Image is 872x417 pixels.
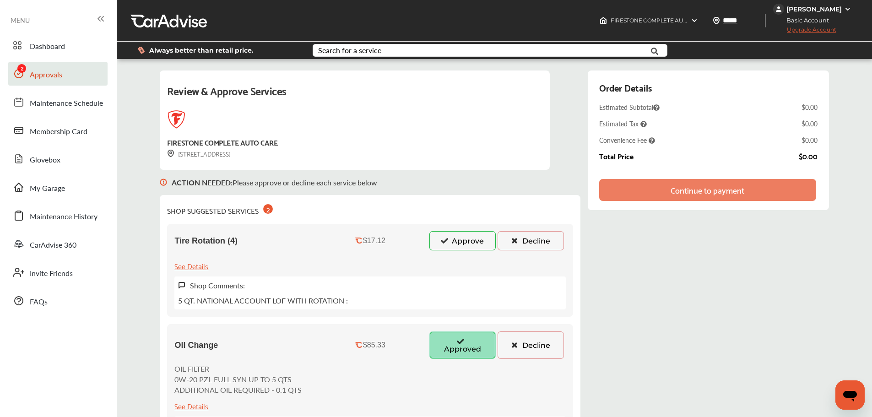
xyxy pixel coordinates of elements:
div: Review & Approve Services [167,81,542,110]
div: $0.00 [802,135,818,145]
div: See Details [174,400,208,412]
img: WGsFRI8htEPBVLJbROoPRyZpYNWhNONpIPPETTm6eUC0GeLEiAAAAAElFTkSuQmCC [844,5,851,13]
div: [PERSON_NAME] [786,5,842,13]
span: Invite Friends [30,268,73,280]
div: See Details [174,260,208,272]
span: Estimated Subtotal [599,103,660,112]
span: Tire Rotation (4) [174,236,238,246]
div: Order Details [599,80,652,95]
span: FIRESTONE COMPLETE AUTO CARE , [GEOGRAPHIC_DATA] [GEOGRAPHIC_DATA] , MO 63367 [611,17,856,24]
div: 2 [263,204,273,214]
span: Upgrade Account [773,26,836,38]
span: Estimated Tax [599,119,647,128]
p: 0W-20 PZL FULL SYN UP TO 5 QTS [174,374,302,385]
a: Maintenance History [8,204,108,227]
span: Maintenance History [30,211,97,223]
p: Please approve or decline each service below [172,177,377,188]
a: Glovebox [8,147,108,171]
span: CarAdvise 360 [30,239,76,251]
img: header-home-logo.8d720a4f.svg [600,17,607,24]
div: FIRESTONE COMPLETE AUTO CARE [167,136,277,148]
img: logo-firestone.png [167,110,185,129]
img: svg+xml;base64,PHN2ZyB3aWR0aD0iMTYiIGhlaWdodD0iMTciIHZpZXdCb3g9IjAgMCAxNiAxNyIgZmlsbD0ibm9uZSIgeG... [167,150,174,157]
div: SHOP SUGGESTED SERVICES [167,202,273,217]
span: Dashboard [30,41,65,53]
span: Maintenance Schedule [30,97,103,109]
span: Oil Change [174,341,218,350]
span: Membership Card [30,126,87,138]
iframe: Button to launch messaging window [835,380,865,410]
a: Approvals [8,62,108,86]
span: FAQs [30,296,48,308]
a: CarAdvise 360 [8,232,108,256]
button: Approved [429,331,496,359]
span: Always better than retail price. [149,47,254,54]
div: [STREET_ADDRESS] [167,148,231,159]
p: ADDITIONAL OIL REQUIRED - 0.1 QTS [174,385,302,395]
a: Invite Friends [8,260,108,284]
label: Shop Comments: [190,280,245,291]
span: Approvals [30,69,62,81]
a: Maintenance Schedule [8,90,108,114]
div: $85.33 [363,341,385,349]
img: header-divider.bc55588e.svg [765,14,766,27]
span: MENU [11,16,30,24]
b: ACTION NEEDED : [172,177,233,188]
button: Decline [498,231,564,250]
a: My Garage [8,175,108,199]
img: header-down-arrow.9dd2ce7d.svg [691,17,698,24]
div: Total Price [599,152,634,160]
div: Search for a service [318,47,381,54]
div: $17.12 [363,237,385,245]
p: 5 QT. NATIONAL ACCOUNT LOF WITH ROTATION : [178,295,348,306]
p: OIL FILTER [174,363,302,374]
img: dollor_label_vector.a70140d1.svg [138,46,145,54]
div: Continue to payment [671,185,744,195]
span: Basic Account [774,16,836,25]
button: Approve [429,231,496,250]
img: location_vector.a44bc228.svg [713,17,720,24]
a: Membership Card [8,119,108,142]
img: svg+xml;base64,PHN2ZyB3aWR0aD0iMTYiIGhlaWdodD0iMTciIHZpZXdCb3g9IjAgMCAxNiAxNyIgZmlsbD0ibm9uZSIgeG... [178,282,185,289]
span: Convenience Fee [599,135,655,145]
div: $0.00 [802,103,818,112]
img: jVpblrzwTbfkPYzPPzSLxeg0AAAAASUVORK5CYII= [773,4,784,15]
a: FAQs [8,289,108,313]
span: Glovebox [30,154,60,166]
img: svg+xml;base64,PHN2ZyB3aWR0aD0iMTYiIGhlaWdodD0iMTciIHZpZXdCb3g9IjAgMCAxNiAxNyIgZmlsbD0ibm9uZSIgeG... [160,170,167,195]
div: $0.00 [799,152,818,160]
span: My Garage [30,183,65,195]
a: Dashboard [8,33,108,57]
div: $0.00 [802,119,818,128]
button: Decline [498,331,564,359]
